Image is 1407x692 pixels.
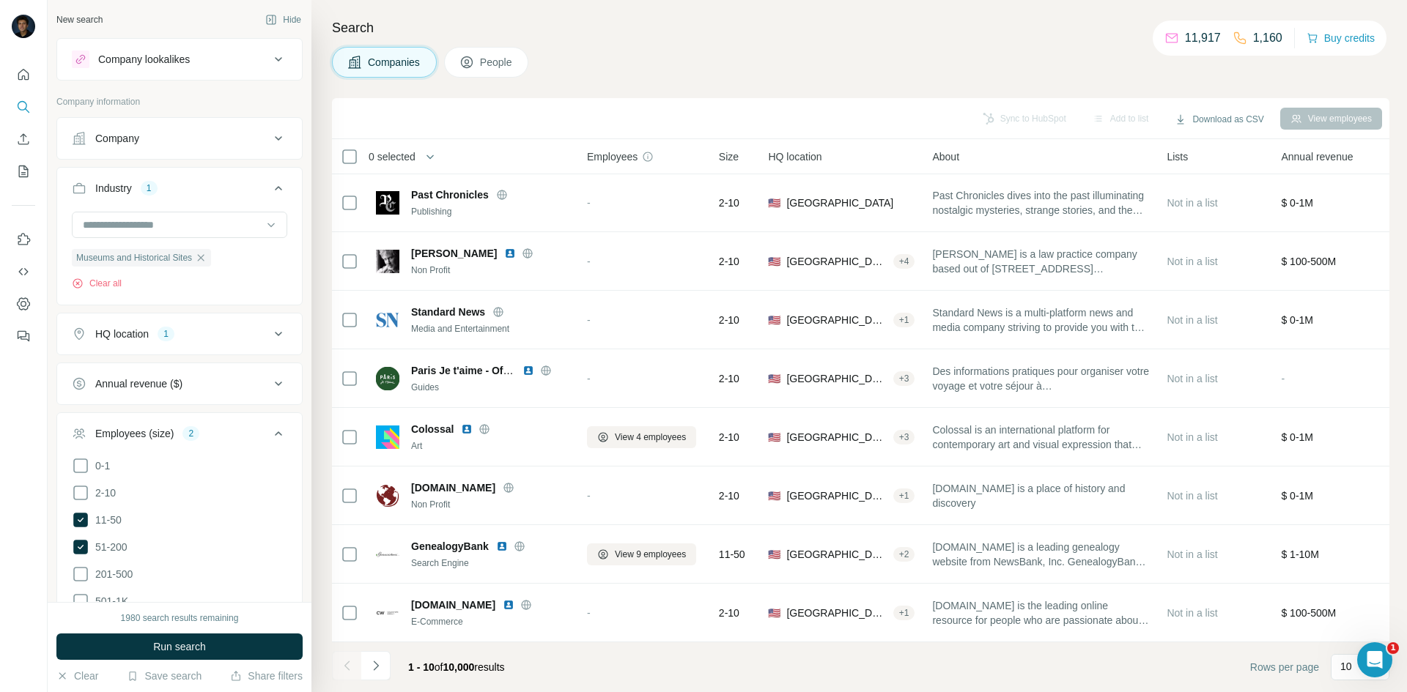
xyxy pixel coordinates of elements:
[503,599,514,611] img: LinkedIn logo
[443,661,475,673] span: 10,000
[1164,108,1274,130] button: Download as CSV
[719,313,739,327] span: 2-10
[1185,29,1221,47] p: 11,917
[719,196,739,210] span: 2-10
[768,371,780,386] span: 🇺🇸
[1281,149,1353,164] span: Annual revenue
[95,131,139,146] div: Company
[411,305,485,319] span: Standard News
[376,425,399,449] img: Logo of Colossal
[12,158,35,185] button: My lists
[1281,490,1313,502] span: $ 0-1M
[480,55,514,70] span: People
[587,490,591,502] span: -
[95,426,174,441] div: Employees (size)
[786,430,887,444] span: [GEOGRAPHIC_DATA], [US_STATE]
[1250,660,1319,674] span: Rows per page
[768,430,780,444] span: 🇺🇸
[1281,607,1336,619] span: $ 100-500M
[56,669,98,683] button: Clear
[1167,431,1217,443] span: Not in a list
[57,42,302,77] button: Company lookalikes
[411,498,569,511] div: Non Profit
[95,327,149,341] div: HQ location
[230,669,303,683] button: Share filters
[1167,548,1217,560] span: Not in a list
[89,458,110,473] span: 0-1
[153,639,206,654] span: Run search
[768,254,780,269] span: 🇺🇸
[1281,197,1313,209] span: $ 0-1M
[12,258,35,285] button: Use Surfe API
[121,611,239,625] div: 1980 search results remaining
[361,651,391,680] button: Navigate to next page
[587,197,591,209] span: -
[932,364,1149,393] span: Des informations pratiques pour organiser votre voyage et votre séjour à [GEOGRAPHIC_DATA] : hôte...
[89,513,122,527] span: 11-50
[768,488,780,503] span: 🇺🇸
[587,256,591,267] span: -
[411,539,489,554] span: GenealogyBank
[786,254,887,269] span: [GEOGRAPHIC_DATA], [US_STATE]
[786,313,887,327] span: [GEOGRAPHIC_DATA], [US_STATE]
[932,481,1149,510] span: [DOMAIN_NAME] is a place of history and discovery
[1357,642,1392,677] iframe: Intercom live chat
[12,62,35,88] button: Quick start
[768,313,780,327] span: 🇺🇸
[719,430,739,444] span: 2-10
[615,431,686,444] span: View 4 employees
[786,488,887,503] span: [GEOGRAPHIC_DATA], [GEOGRAPHIC_DATA]
[1281,314,1313,326] span: $ 0-1M
[504,248,516,259] img: LinkedIn logo
[768,196,780,210] span: 🇺🇸
[786,606,887,620] span: [GEOGRAPHIC_DATA], [US_STATE]
[57,121,302,156] button: Company
[141,182,158,195] div: 1
[411,598,495,612] span: [DOMAIN_NAME]
[768,149,821,164] span: HQ location
[893,372,915,385] div: + 3
[893,606,915,620] div: + 1
[95,376,182,391] div: Annual revenue ($)
[376,308,399,332] img: Logo of Standard News
[376,601,399,625] img: Logo of collectorsweekly.com
[932,149,959,164] span: About
[786,547,887,562] span: [GEOGRAPHIC_DATA], [US_STATE]
[411,322,569,335] div: Media and Entertainment
[182,427,199,440] div: 2
[376,543,399,566] img: Logo of GenealogyBank
[12,323,35,349] button: Feedback
[332,18,1389,38] h4: Search
[719,254,739,269] span: 2-10
[76,251,192,264] span: Museums and Historical Sites
[435,661,443,673] span: of
[932,305,1149,335] span: Standard News is a multi-platform news and media company striving to provide you with the most tr...
[1167,607,1217,619] span: Not in a list
[1253,29,1282,47] p: 1,160
[89,594,128,609] span: 501-1K
[98,52,190,67] div: Company lookalikes
[12,94,35,120] button: Search
[932,423,1149,452] span: Colossal is an international platform for contemporary art and visual expression that explores a ...
[56,95,303,108] p: Company information
[768,547,780,562] span: 🇺🇸
[615,548,686,561] span: View 9 employees
[1167,490,1217,502] span: Not in a list
[893,431,915,444] div: + 3
[72,277,122,290] button: Clear all
[408,661,505,673] span: results
[57,416,302,457] button: Employees (size)2
[127,669,202,683] button: Save search
[376,484,399,507] img: Logo of Oldest.org
[56,633,303,660] button: Run search
[408,661,435,673] span: 1 - 10
[587,607,591,619] span: -
[1281,548,1318,560] span: $ 1-10M
[587,149,638,164] span: Employees
[1281,431,1313,443] span: $ 0-1M
[89,485,116,500] span: 2-10
[368,55,421,70] span: Companies
[786,371,887,386] span: [GEOGRAPHIC_DATA], [US_STATE]
[255,9,311,31] button: Hide
[522,365,534,376] img: LinkedIn logo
